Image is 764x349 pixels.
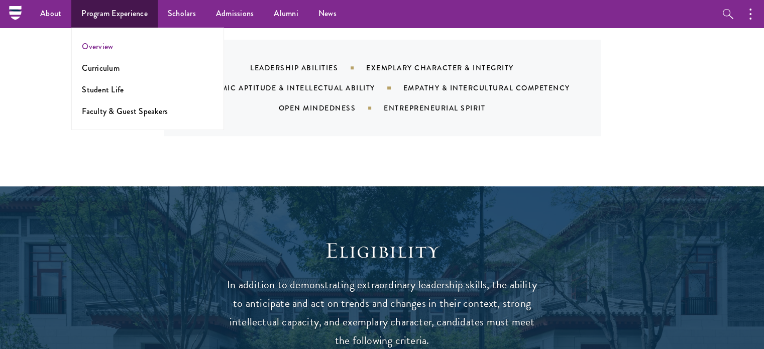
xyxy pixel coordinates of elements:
a: Curriculum [82,62,120,74]
div: Exemplary Character & Integrity [366,63,539,73]
a: Student Life [82,84,124,95]
div: Open Mindedness [279,103,384,113]
div: Leadership Abilities [250,63,366,73]
div: Empathy & Intercultural Competency [403,83,595,93]
h2: Eligibility [227,237,538,265]
a: Overview [82,41,113,52]
div: Entrepreneurial Spirit [384,103,510,113]
a: Faculty & Guest Speakers [82,105,168,117]
div: Academic Aptitude & Intellectual Ability [194,83,403,93]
